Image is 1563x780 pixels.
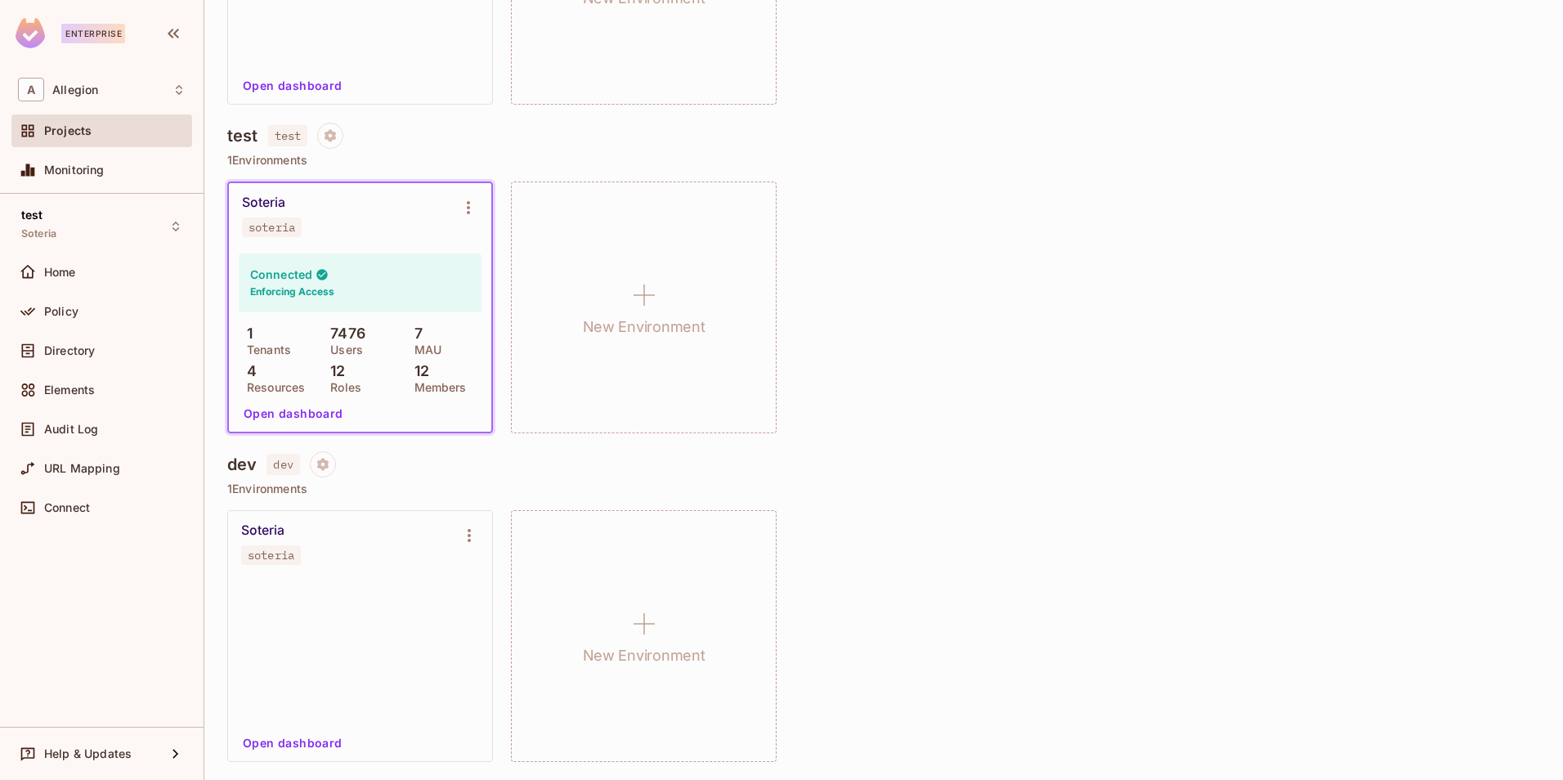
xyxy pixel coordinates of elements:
[322,381,361,394] p: Roles
[239,363,257,379] p: 4
[322,343,363,356] p: Users
[237,401,350,427] button: Open dashboard
[44,383,95,397] span: Elements
[44,501,90,514] span: Connect
[44,344,95,357] span: Directory
[18,78,44,101] span: A
[44,423,98,436] span: Audit Log
[250,285,334,299] h6: Enforcing Access
[44,462,120,475] span: URL Mapping
[406,381,467,394] p: Members
[52,83,98,96] span: Workspace: Allegion
[250,267,312,282] h4: Connected
[249,221,295,234] div: soteria
[44,747,132,760] span: Help & Updates
[322,325,365,342] p: 7476
[236,730,349,756] button: Open dashboard
[453,519,486,552] button: Environment settings
[248,549,294,562] div: soteria
[44,305,78,318] span: Policy
[227,455,257,474] h4: dev
[227,126,258,146] h4: test
[44,164,105,177] span: Monitoring
[241,522,285,539] div: Soteria
[242,195,286,211] div: Soteria
[583,643,705,668] h1: New Environment
[16,18,45,48] img: SReyMgAAAABJRU5ErkJggg==
[227,154,1540,167] p: 1 Environments
[406,363,429,379] p: 12
[452,191,485,224] button: Environment settings
[266,454,299,475] span: dev
[44,266,76,279] span: Home
[21,227,56,240] span: Soteria
[406,325,423,342] p: 7
[310,459,336,475] span: Project settings
[317,131,343,146] span: Project settings
[583,315,705,339] h1: New Environment
[239,325,253,342] p: 1
[44,124,92,137] span: Projects
[239,343,291,356] p: Tenants
[227,482,1540,495] p: 1 Environments
[406,343,441,356] p: MAU
[61,24,125,43] div: Enterprise
[236,73,349,99] button: Open dashboard
[21,208,43,222] span: test
[268,125,308,146] span: test
[322,363,345,379] p: 12
[239,381,305,394] p: Resources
